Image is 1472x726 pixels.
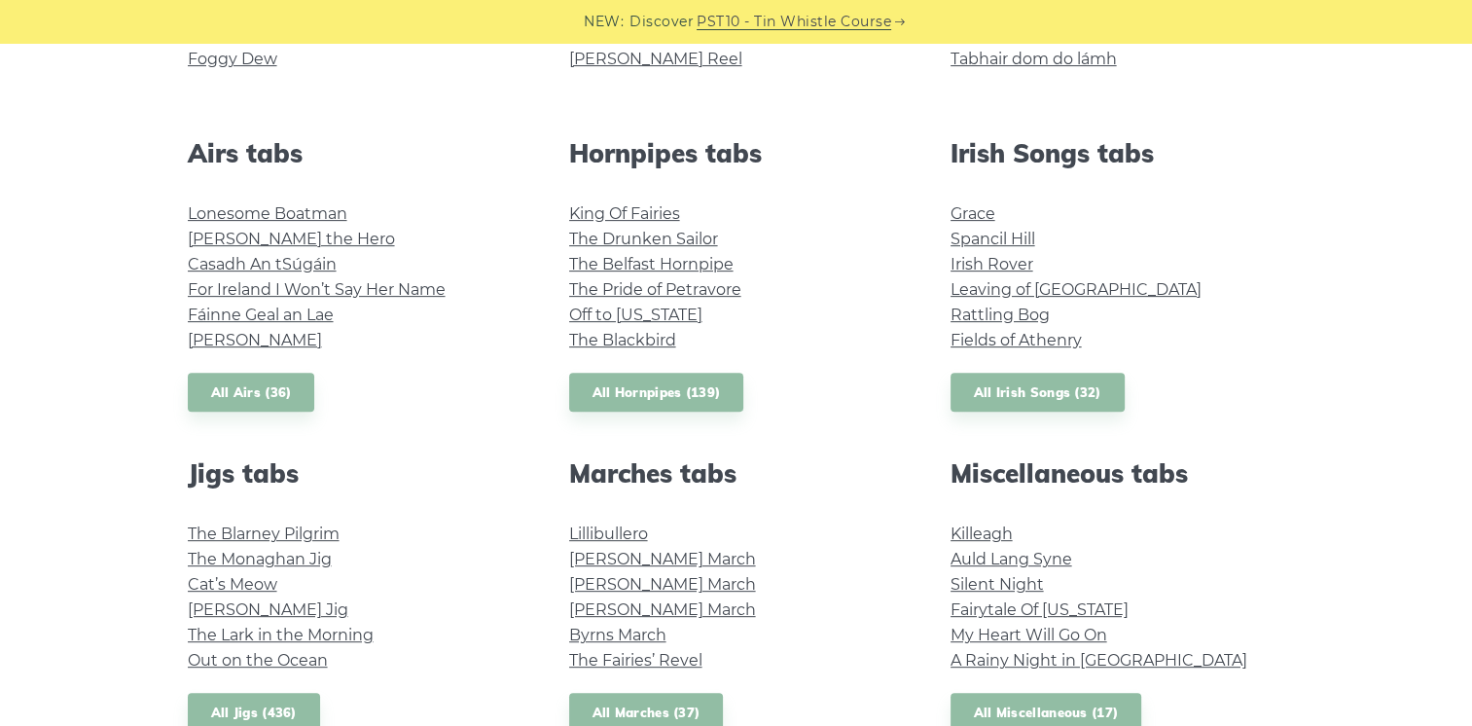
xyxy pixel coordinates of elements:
[951,230,1035,248] a: Spancil Hill
[569,306,702,324] a: Off to [US_STATE]
[569,280,741,299] a: The Pride of Petravore
[569,651,702,670] a: The Fairies’ Revel
[951,138,1285,168] h2: Irish Songs tabs
[569,626,666,644] a: Byrns March
[188,255,337,273] a: Casadh An tSúgáin
[951,600,1129,619] a: Fairytale Of [US_STATE]
[569,373,744,413] a: All Hornpipes (139)
[697,11,891,33] a: PST10 - Tin Whistle Course
[951,575,1044,594] a: Silent Night
[569,50,742,68] a: [PERSON_NAME] Reel
[569,525,648,543] a: Lillibullero
[951,50,1117,68] a: Tabhair dom do lámh
[951,331,1082,349] a: Fields of Athenry
[569,575,756,594] a: [PERSON_NAME] March
[188,651,328,670] a: Out on the Ocean
[569,230,718,248] a: The Drunken Sailor
[188,458,522,489] h2: Jigs tabs
[951,458,1285,489] h2: Miscellaneous tabs
[188,280,446,299] a: For Ireland I Won’t Say Her Name
[188,626,374,644] a: The Lark in the Morning
[569,550,756,568] a: [PERSON_NAME] March
[951,550,1072,568] a: Auld Lang Syne
[188,331,322,349] a: [PERSON_NAME]
[188,138,522,168] h2: Airs tabs
[951,306,1050,324] a: Rattling Bog
[951,204,995,223] a: Grace
[188,600,348,619] a: [PERSON_NAME] Jig
[569,458,904,489] h2: Marches tabs
[569,600,756,619] a: [PERSON_NAME] March
[951,255,1033,273] a: Irish Rover
[188,525,340,543] a: The Blarney Pilgrim
[188,306,334,324] a: Fáinne Geal an Lae
[569,255,734,273] a: The Belfast Hornpipe
[629,11,694,33] span: Discover
[569,138,904,168] h2: Hornpipes tabs
[951,651,1247,670] a: A Rainy Night in [GEOGRAPHIC_DATA]
[569,204,680,223] a: King Of Fairies
[951,373,1125,413] a: All Irish Songs (32)
[584,11,624,33] span: NEW:
[188,550,332,568] a: The Monaghan Jig
[188,50,277,68] a: Foggy Dew
[951,525,1013,543] a: Killeagh
[188,373,315,413] a: All Airs (36)
[188,204,347,223] a: Lonesome Boatman
[951,626,1107,644] a: My Heart Will Go On
[569,331,676,349] a: The Blackbird
[188,575,277,594] a: Cat’s Meow
[188,230,395,248] a: [PERSON_NAME] the Hero
[951,280,1202,299] a: Leaving of [GEOGRAPHIC_DATA]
